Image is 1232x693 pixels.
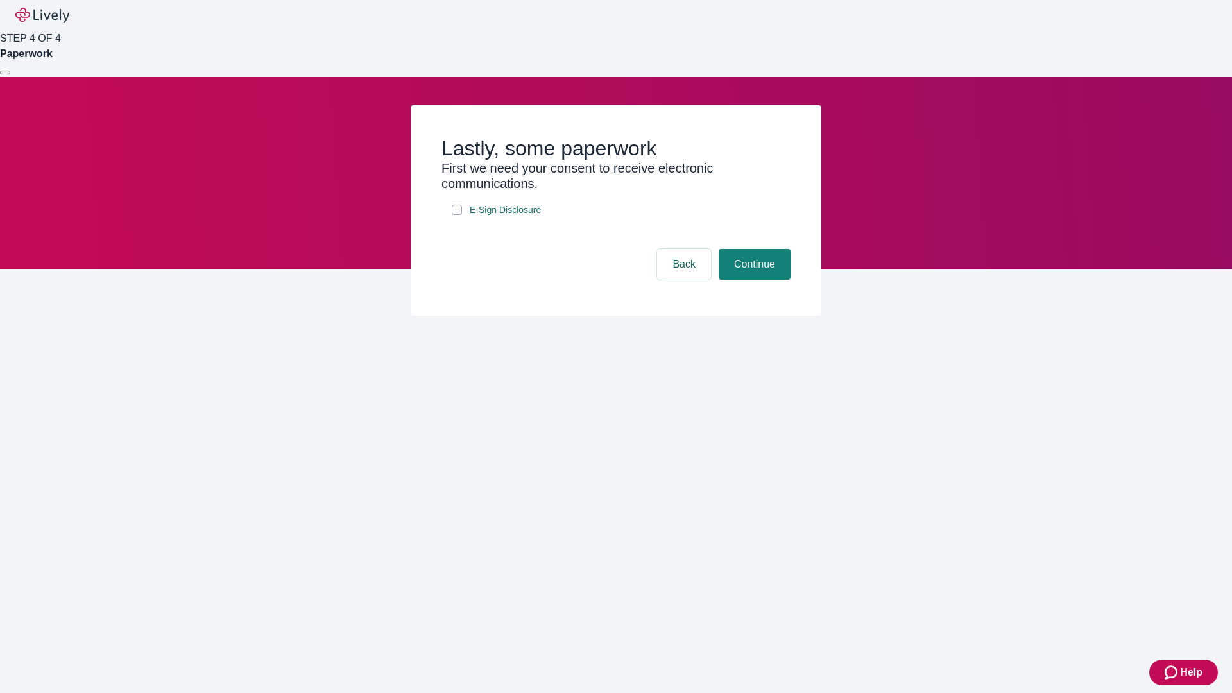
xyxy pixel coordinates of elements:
span: E-Sign Disclosure [470,203,541,217]
span: Help [1180,665,1202,680]
button: Back [657,249,711,280]
button: Zendesk support iconHelp [1149,660,1218,685]
h2: Lastly, some paperwork [441,136,791,160]
svg: Zendesk support icon [1165,665,1180,680]
a: e-sign disclosure document [467,202,543,218]
img: Lively [15,8,69,23]
button: Continue [719,249,791,280]
h3: First we need your consent to receive electronic communications. [441,160,791,191]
